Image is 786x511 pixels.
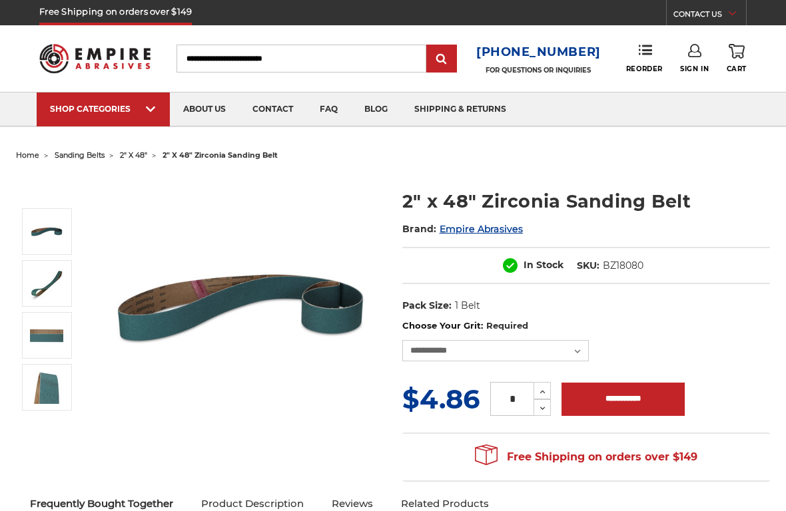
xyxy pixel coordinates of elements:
dd: 1 Belt [455,299,480,313]
a: home [16,150,39,160]
label: Choose Your Grit: [402,319,770,333]
span: Cart [727,65,747,73]
p: FOR QUESTIONS OR INQUIRIES [476,66,601,75]
dd: BZ18080 [603,259,643,273]
a: sanding belts [55,150,105,160]
dt: Pack Size: [402,299,452,313]
span: Reorder [626,65,663,73]
a: Empire Abrasives [440,223,523,235]
img: 2" x 48" - Zirconia Sanding Belt [30,371,63,404]
span: Brand: [402,223,437,235]
img: Empire Abrasives [39,37,151,80]
a: Reorder [626,44,663,73]
input: Submit [428,46,455,73]
a: 2" x 48" [120,150,147,160]
a: CONTACT US [673,7,746,25]
img: 2" x 48" Zirconia Oxide Sanding Belt [30,267,63,300]
span: 2" x 48" zirconia sanding belt [163,150,278,160]
small: Required [486,320,528,331]
a: about us [170,92,239,126]
a: faq [306,92,351,126]
span: $4.86 [402,383,480,415]
a: blog [351,92,401,126]
a: [PHONE_NUMBER] [476,43,601,62]
span: In Stock [524,259,564,271]
a: Cart [727,44,747,73]
span: Free Shipping on orders over $149 [475,444,697,470]
img: 2" x 48" Sanding Belt - Zirconia [108,174,374,440]
a: shipping & returns [401,92,520,126]
dt: SKU: [577,259,599,273]
a: contact [239,92,306,126]
img: 2" x 48" Sanding Belt - Zirconia [30,215,63,248]
span: Sign In [680,65,709,73]
div: SHOP CATEGORIES [50,104,157,114]
img: 2" x 48" Zirc Sanding Belt [30,319,63,352]
h1: 2" x 48" Zirconia Sanding Belt [402,188,770,214]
